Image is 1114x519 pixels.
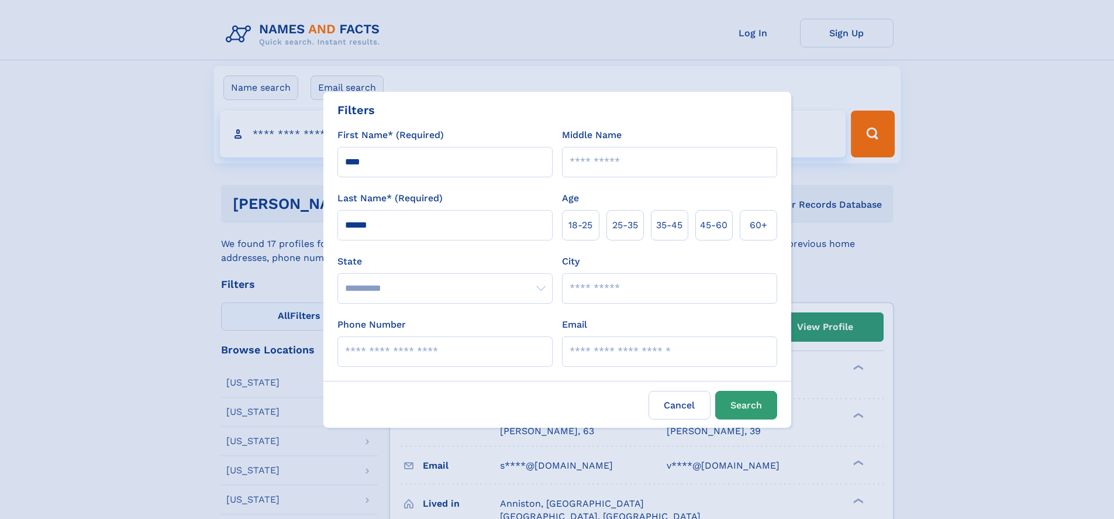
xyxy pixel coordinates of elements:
[337,101,375,119] div: Filters
[562,255,580,269] label: City
[649,391,711,420] label: Cancel
[568,218,592,232] span: 18‑25
[562,318,587,332] label: Email
[337,318,406,332] label: Phone Number
[337,255,553,269] label: State
[715,391,777,420] button: Search
[656,218,682,232] span: 35‑45
[562,191,579,205] label: Age
[700,218,727,232] span: 45‑60
[562,128,622,142] label: Middle Name
[612,218,638,232] span: 25‑35
[337,128,444,142] label: First Name* (Required)
[750,218,767,232] span: 60+
[337,191,443,205] label: Last Name* (Required)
